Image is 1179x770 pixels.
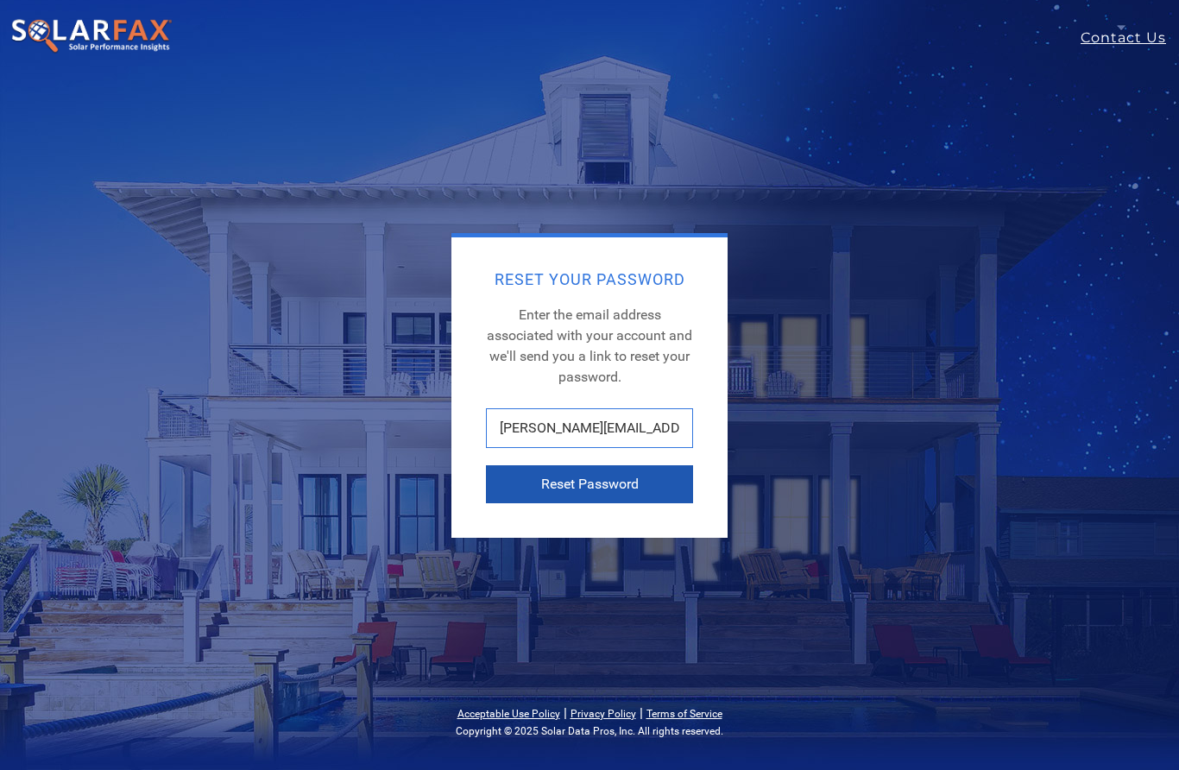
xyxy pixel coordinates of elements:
a: Privacy Policy [571,708,636,720]
span: Enter the email address associated with your account and we'll send you a link to reset your pass... [487,306,692,385]
input: johndoe@example.com [486,408,693,448]
button: Reset Password [486,465,693,503]
h2: Reset Your Password [486,272,693,287]
img: SolarFax [10,18,173,54]
a: Contact Us [1081,28,1179,48]
a: Acceptable Use Policy [457,708,560,720]
span: | [640,704,643,721]
a: Terms of Service [646,708,722,720]
span: | [564,704,567,721]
